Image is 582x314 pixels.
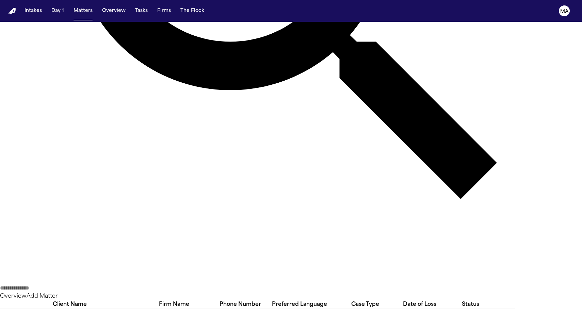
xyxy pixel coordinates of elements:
img: Finch Logo [8,8,16,14]
div: Status [436,300,504,309]
a: Home [8,8,16,14]
button: The Flock [178,5,207,17]
div: Date of Loss [403,300,436,309]
button: Firms [155,5,174,17]
div: Phone Number [209,300,272,309]
div: Firm Name [140,300,209,309]
button: Matters [71,5,95,17]
button: Add Matter [27,292,58,300]
button: Tasks [132,5,150,17]
button: Overview [99,5,128,17]
div: Case Type [327,300,403,309]
button: Day 1 [49,5,67,17]
button: Intakes [22,5,45,17]
div: Preferred Language [272,300,327,309]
